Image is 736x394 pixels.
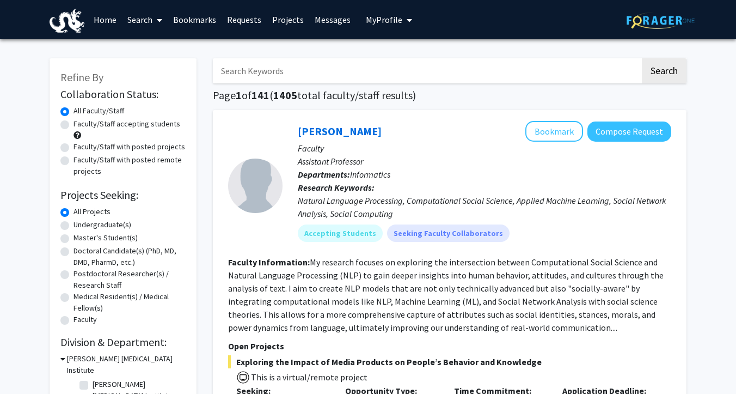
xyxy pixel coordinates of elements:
[298,124,382,138] a: [PERSON_NAME]
[627,12,695,29] img: ForagerOne Logo
[273,88,297,102] span: 1405
[525,121,583,142] button: Add Shadi Rezapour to Bookmarks
[73,141,185,153] label: Faculty/Staff with posted projects
[50,9,84,33] img: Drexel University Logo
[250,372,367,383] span: This is a virtual/remote project
[73,219,131,231] label: Undergraduate(s)
[298,225,383,242] mat-chip: Accepting Students
[387,225,510,242] mat-chip: Seeking Faculty Collaborators
[298,142,671,155] p: Faculty
[309,1,356,39] a: Messages
[213,58,640,83] input: Search Keywords
[73,154,186,177] label: Faculty/Staff with posted remote projects
[298,169,350,180] b: Departments:
[73,291,186,314] label: Medical Resident(s) / Medical Fellow(s)
[60,189,186,202] h2: Projects Seeking:
[228,355,671,368] span: Exploring the Impact of Media Products on People’s Behavior and Knowledge
[88,1,122,39] a: Home
[642,58,686,83] button: Search
[60,88,186,101] h2: Collaboration Status:
[350,169,390,180] span: Informatics
[122,1,168,39] a: Search
[60,336,186,349] h2: Division & Department:
[222,1,267,39] a: Requests
[60,70,103,84] span: Refine By
[73,206,111,217] label: All Projects
[228,257,664,333] fg-read-more: My research focuses on exploring the intersection between Computational Social Science and Natura...
[73,118,180,130] label: Faculty/Staff accepting students
[267,1,309,39] a: Projects
[67,353,186,376] h3: [PERSON_NAME] [MEDICAL_DATA] Institute
[587,122,671,142] button: Compose Request to Shadi Rezapour
[366,14,402,25] span: My Profile
[73,268,186,291] label: Postdoctoral Researcher(s) / Research Staff
[73,245,186,268] label: Doctoral Candidate(s) (PhD, MD, DMD, PharmD, etc.)
[8,345,46,386] iframe: Chat
[73,232,138,244] label: Master's Student(s)
[252,88,269,102] span: 141
[298,194,671,220] div: Natural Language Processing, Computational Social Science, Applied Machine Learning, Social Netwo...
[73,314,97,325] label: Faculty
[73,105,124,117] label: All Faculty/Staff
[228,340,671,353] p: Open Projects
[298,182,375,193] b: Research Keywords:
[228,257,310,268] b: Faculty Information:
[298,155,671,168] p: Assistant Professor
[213,89,686,102] h1: Page of ( total faculty/staff results)
[168,1,222,39] a: Bookmarks
[236,88,242,102] span: 1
